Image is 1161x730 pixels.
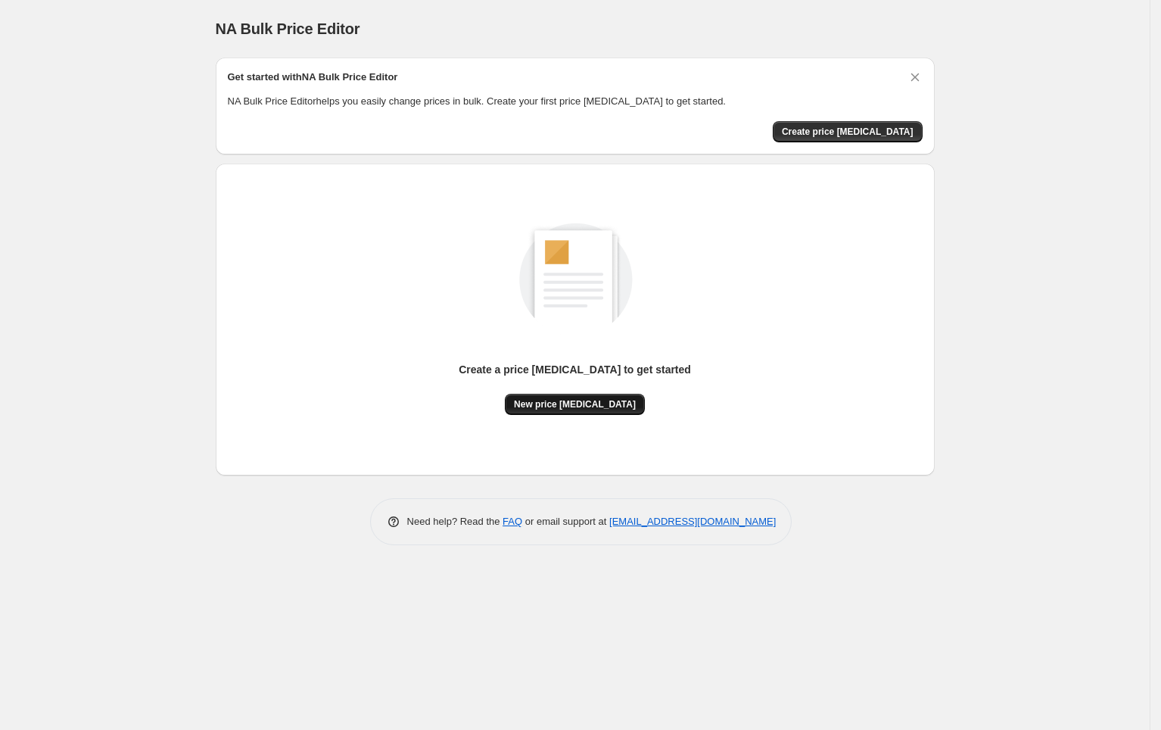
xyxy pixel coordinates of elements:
p: NA Bulk Price Editor helps you easily change prices in bulk. Create your first price [MEDICAL_DAT... [228,94,923,109]
button: New price [MEDICAL_DATA] [505,394,645,415]
button: Dismiss card [907,70,923,85]
a: [EMAIL_ADDRESS][DOMAIN_NAME] [609,516,776,527]
h2: Get started with NA Bulk Price Editor [228,70,398,85]
button: Create price change job [773,121,923,142]
span: Create price [MEDICAL_DATA] [782,126,914,138]
span: NA Bulk Price Editor [216,20,360,37]
a: FAQ [503,516,522,527]
span: Need help? Read the [407,516,503,527]
p: Create a price [MEDICAL_DATA] to get started [459,362,691,377]
span: or email support at [522,516,609,527]
span: New price [MEDICAL_DATA] [514,398,636,410]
